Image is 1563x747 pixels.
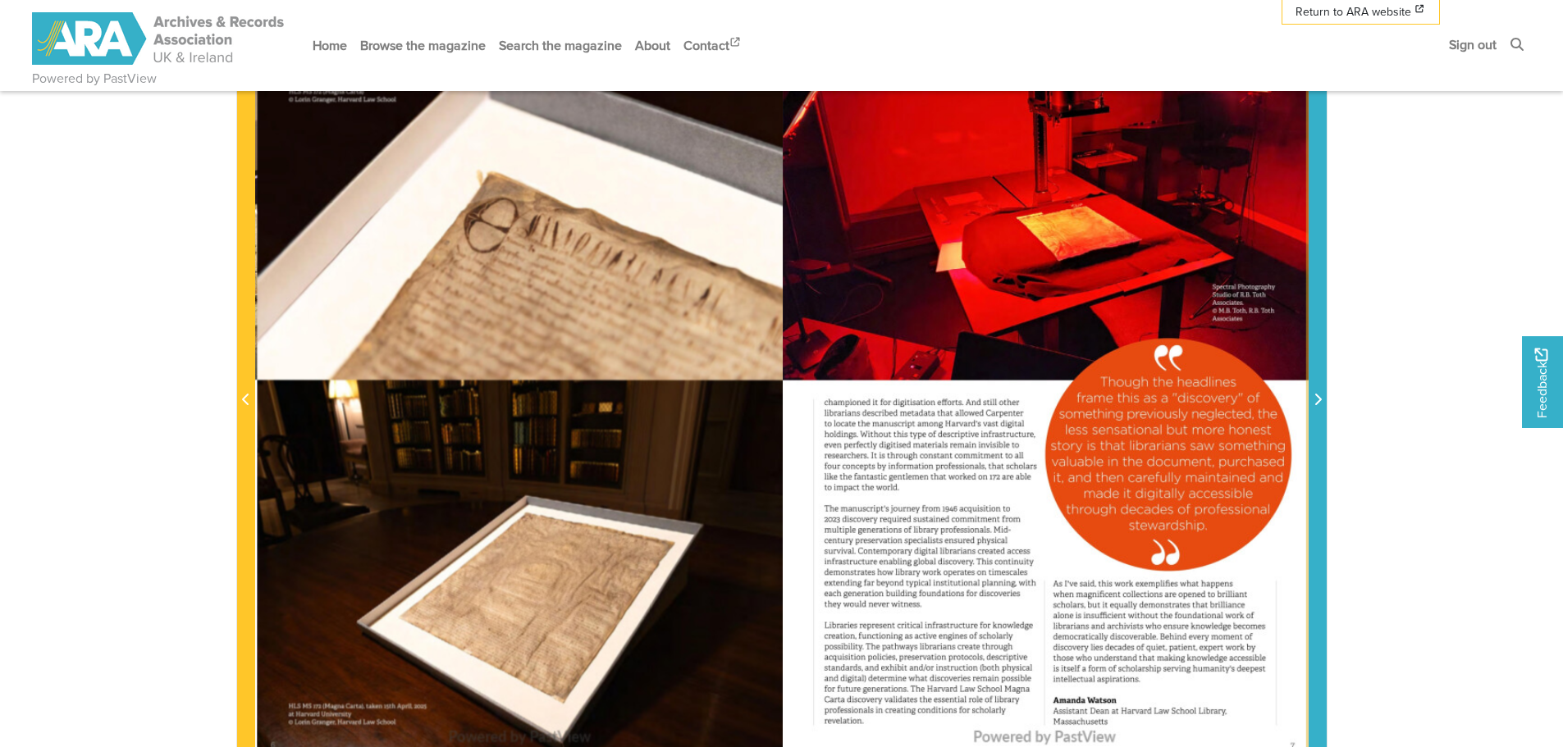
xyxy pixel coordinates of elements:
[628,24,677,67] a: About
[1442,23,1503,66] a: Sign out
[677,24,749,67] a: Contact
[306,24,354,67] a: Home
[354,24,492,67] a: Browse the magazine
[1522,336,1563,428] a: Would you like to provide feedback?
[32,12,286,65] img: ARA - ARC Magazine | Powered by PastView
[32,69,157,89] a: Powered by PastView
[492,24,628,67] a: Search the magazine
[1296,3,1411,20] span: Return to ARA website
[1532,348,1552,417] span: Feedback
[32,3,286,75] a: ARA - ARC Magazine | Powered by PastView logo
